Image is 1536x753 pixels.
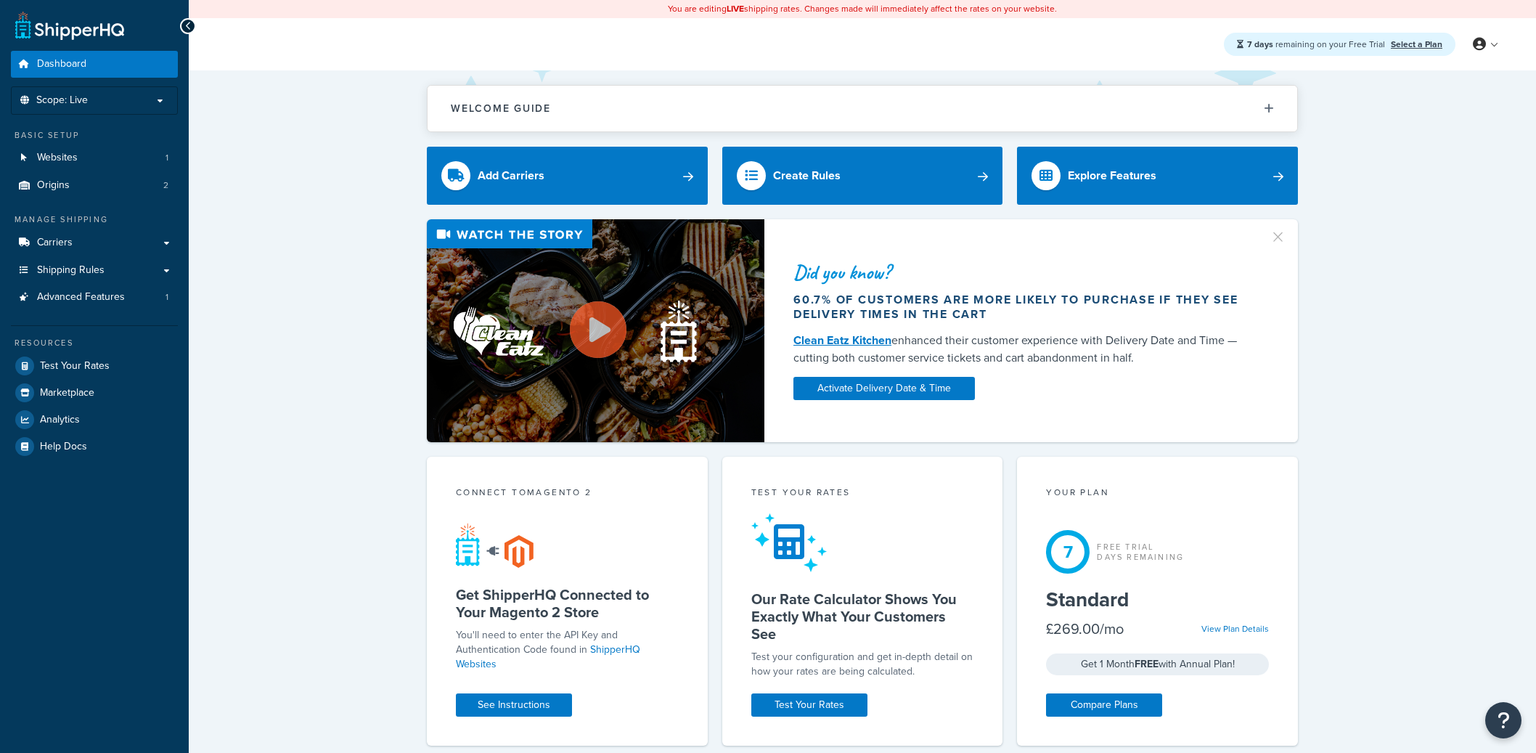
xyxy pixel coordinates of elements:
[727,2,744,15] b: LIVE
[1247,38,1387,51] span: remaining on your Free Trial
[11,407,178,433] a: Analytics
[11,380,178,406] a: Marketplace
[751,650,974,679] div: Test your configuration and get in-depth detail on how your rates are being calculated.
[1135,656,1159,672] strong: FREE
[37,179,70,192] span: Origins
[1046,619,1124,639] div: £269.00/mo
[1046,693,1162,717] a: Compare Plans
[1485,702,1521,738] button: Open Resource Center
[793,332,891,349] a: Clean Eatz Kitchen
[37,58,86,70] span: Dashboard
[1391,38,1442,51] a: Select a Plan
[793,377,975,400] a: Activate Delivery Date & Time
[1046,530,1090,574] div: 7
[751,693,867,717] a: Test Your Rates
[1097,542,1184,562] div: Free Trial Days Remaining
[166,291,168,304] span: 1
[793,293,1252,322] div: 60.7% of customers are more likely to purchase if they see delivery times in the cart
[1046,486,1269,502] div: Your Plan
[37,152,78,164] span: Websites
[37,291,125,304] span: Advanced Features
[1068,166,1156,186] div: Explore Features
[478,166,544,186] div: Add Carriers
[793,262,1252,282] div: Did you know?
[456,693,572,717] a: See Instructions
[11,434,178,460] a: Help Docs
[11,284,178,311] a: Advanced Features1
[456,523,534,568] img: connect-shq-magento-24cdf84b.svg
[40,414,80,426] span: Analytics
[1017,147,1298,205] a: Explore Features
[11,145,178,171] a: Websites1
[427,219,764,442] img: Video thumbnail
[1046,588,1269,611] h5: Standard
[11,172,178,199] li: Origins
[1201,622,1269,635] a: View Plan Details
[40,387,94,399] span: Marketplace
[37,264,105,277] span: Shipping Rules
[428,86,1297,131] button: Welcome Guide
[11,284,178,311] li: Advanced Features
[37,237,73,249] span: Carriers
[1247,38,1273,51] strong: 7 days
[773,166,841,186] div: Create Rules
[751,486,974,502] div: Test your rates
[40,360,110,373] span: Test Your Rates
[456,628,679,672] p: You'll need to enter the API Key and Authentication Code found in
[427,147,708,205] a: Add Carriers
[751,590,974,643] h5: Our Rate Calculator Shows You Exactly What Your Customers See
[456,586,679,621] h5: Get ShipperHQ Connected to Your Magento 2 Store
[163,179,168,192] span: 2
[11,172,178,199] a: Origins2
[166,152,168,164] span: 1
[40,441,87,453] span: Help Docs
[722,147,1003,205] a: Create Rules
[36,94,88,107] span: Scope: Live
[11,337,178,349] div: Resources
[451,103,551,114] h2: Welcome Guide
[11,353,178,379] a: Test Your Rates
[793,332,1252,367] div: enhanced their customer experience with Delivery Date and Time — cutting both customer service ti...
[11,257,178,284] a: Shipping Rules
[456,642,640,672] a: ShipperHQ Websites
[11,51,178,78] a: Dashboard
[11,129,178,142] div: Basic Setup
[11,229,178,256] a: Carriers
[1046,654,1269,675] div: Get 1 Month with Annual Plan!
[456,486,679,502] div: Connect to Magento 2
[11,213,178,226] div: Manage Shipping
[11,145,178,171] li: Websites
